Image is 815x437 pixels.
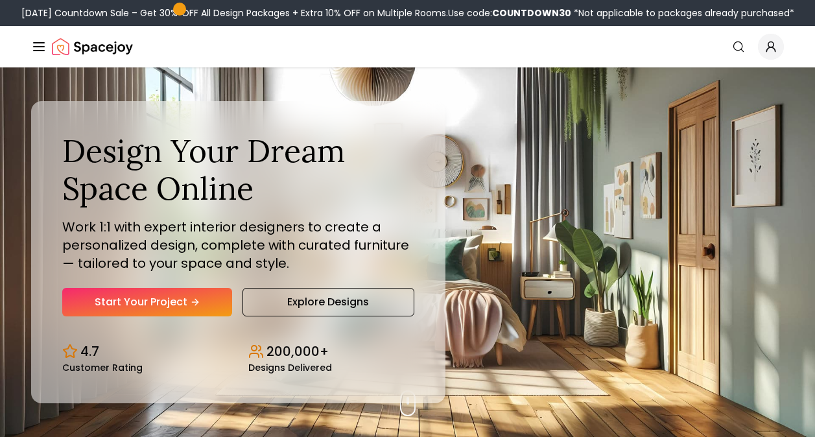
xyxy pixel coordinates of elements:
a: Start Your Project [62,288,232,316]
nav: Global [31,26,784,67]
div: [DATE] Countdown Sale – Get 30% OFF All Design Packages + Extra 10% OFF on Multiple Rooms. [21,6,794,19]
img: Spacejoy Logo [52,34,133,60]
a: Spacejoy [52,34,133,60]
span: Use code: [448,6,571,19]
div: Design stats [62,332,414,372]
p: 4.7 [80,342,99,360]
small: Designs Delivered [248,363,332,372]
p: 200,000+ [266,342,329,360]
p: Work 1:1 with expert interior designers to create a personalized design, complete with curated fu... [62,218,414,272]
h1: Design Your Dream Space Online [62,132,414,207]
span: *Not applicable to packages already purchased* [571,6,794,19]
small: Customer Rating [62,363,143,372]
a: Explore Designs [242,288,414,316]
b: COUNTDOWN30 [492,6,571,19]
